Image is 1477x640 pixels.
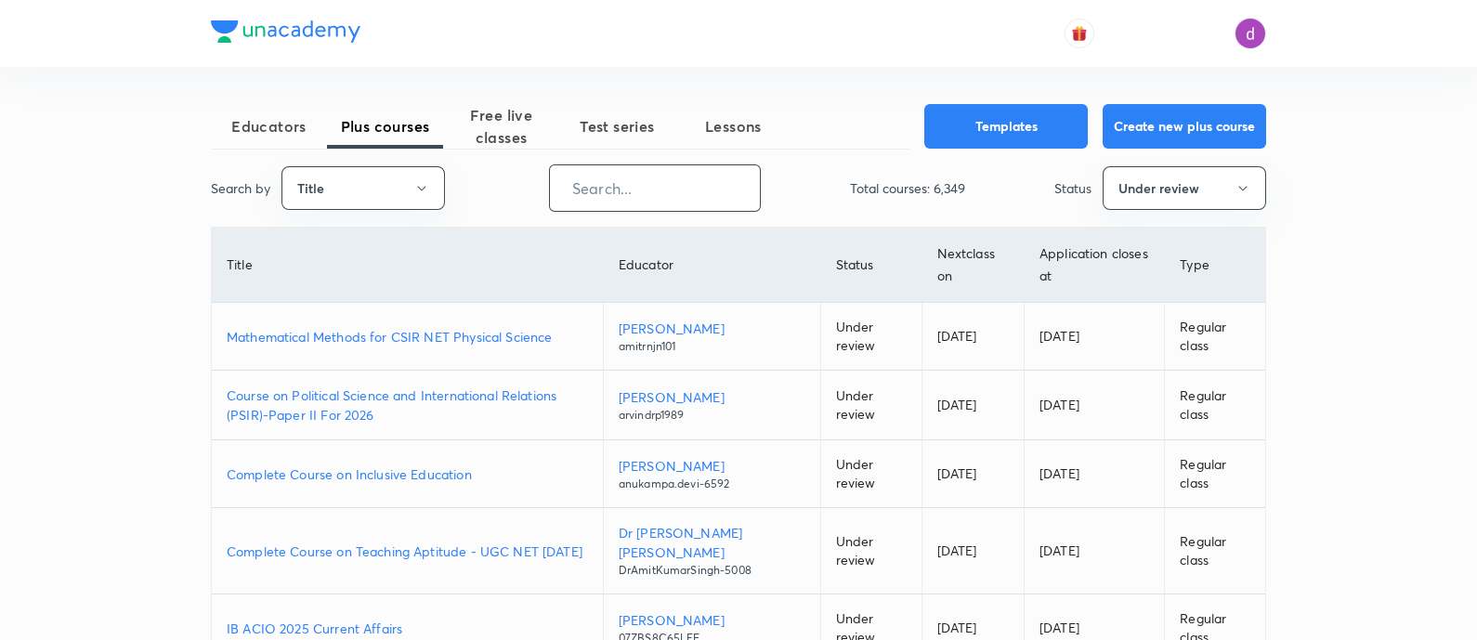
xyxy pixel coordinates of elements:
[1054,178,1091,198] p: Status
[619,456,805,492] a: [PERSON_NAME]anukampa.devi-6592
[550,164,760,212] input: Search...
[559,115,675,137] span: Test series
[1165,303,1265,371] td: Regular class
[227,464,588,484] a: Complete Course on Inclusive Education
[1235,18,1266,49] img: Divyarani choppa
[850,178,965,198] p: Total courses: 6,349
[619,523,805,579] a: Dr [PERSON_NAME] [PERSON_NAME]DrAmitKumarSingh-5008
[921,303,1024,371] td: [DATE]
[443,104,559,149] span: Free live classes
[1025,508,1165,594] td: [DATE]
[820,440,921,508] td: Under review
[921,508,1024,594] td: [DATE]
[619,319,805,355] a: [PERSON_NAME]amitrnjn101
[619,387,805,424] a: [PERSON_NAME]arvindrp1989
[227,619,588,638] a: IB ACIO 2025 Current Affairs
[820,303,921,371] td: Under review
[1025,371,1165,440] td: [DATE]
[211,20,360,43] img: Company Logo
[227,542,588,561] a: Complete Course on Teaching Aptitude - UGC NET [DATE]
[619,407,805,424] p: arvindrp1989
[281,166,445,210] button: Title
[212,228,603,303] th: Title
[820,228,921,303] th: Status
[619,456,805,476] p: [PERSON_NAME]
[1165,228,1265,303] th: Type
[619,562,805,579] p: DrAmitKumarSingh-5008
[619,387,805,407] p: [PERSON_NAME]
[1165,508,1265,594] td: Regular class
[619,319,805,338] p: [PERSON_NAME]
[924,104,1088,149] button: Templates
[619,610,805,630] p: [PERSON_NAME]
[1065,19,1094,48] button: avatar
[211,115,327,137] span: Educators
[1103,166,1266,210] button: Under review
[211,20,360,47] a: Company Logo
[1025,440,1165,508] td: [DATE]
[1103,104,1266,149] button: Create new plus course
[1025,228,1165,303] th: Application closes at
[603,228,820,303] th: Educator
[1071,25,1088,42] img: avatar
[1165,440,1265,508] td: Regular class
[619,476,805,492] p: anukampa.devi-6592
[327,115,443,137] span: Plus courses
[227,385,588,424] a: Course on Political Science and International Relations (PSIR)-Paper II For 2026
[619,338,805,355] p: amitrnjn101
[921,440,1024,508] td: [DATE]
[921,371,1024,440] td: [DATE]
[921,228,1024,303] th: Next class on
[1025,303,1165,371] td: [DATE]
[820,371,921,440] td: Under review
[211,178,270,198] p: Search by
[820,508,921,594] td: Under review
[1165,371,1265,440] td: Regular class
[675,115,791,137] span: Lessons
[619,523,805,562] p: Dr [PERSON_NAME] [PERSON_NAME]
[227,327,588,346] a: Mathematical Methods for CSIR NET Physical Science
